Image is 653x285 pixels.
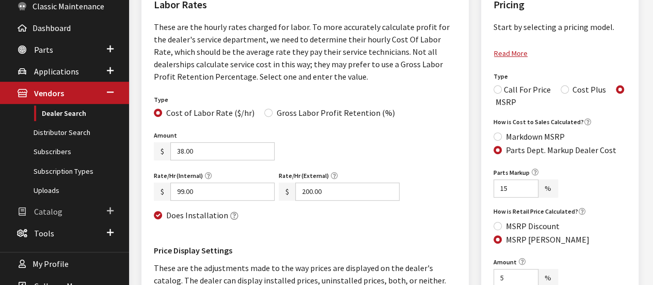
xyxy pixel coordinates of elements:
[496,96,516,108] label: MSRP
[572,83,606,96] label: Cost Plus
[493,21,626,33] p: Start by selecting a pricing model.
[154,244,456,257] h3: Price Display Settings
[34,228,54,238] span: Tools
[34,206,62,217] span: Catalog
[506,144,616,156] label: Parts Dept. Markup Dealer Cost
[493,168,530,177] label: Parts Markup
[493,206,626,218] legend: How is Retail Price Calculated?
[166,209,228,221] label: Does Installation
[34,66,79,77] span: Applications
[33,1,104,11] span: Classic Maintenance
[504,83,551,96] label: Call For Price
[33,259,69,269] span: My Profile
[538,179,558,198] span: %
[279,183,296,201] span: $
[154,171,203,181] label: Rate/Hr (Internal)
[154,183,171,201] span: $
[154,21,456,83] p: These are the hourly rates charged for labor. To more accurately calculate profit for the dealer'...
[34,44,53,55] span: Parts
[170,183,275,201] input: 70.00
[154,142,171,160] span: $
[34,88,64,99] span: Vendors
[506,220,560,232] label: MSRP Discount
[506,233,590,246] label: MSRP [PERSON_NAME]
[279,171,329,181] label: Rate/Hr (External)
[493,41,626,54] p: The Cost Plus model computes accessory prices based on marking up costs. You set markups for your...
[295,183,400,201] input: 90.00
[493,116,626,128] legend: How is Cost to Sales Calculated?
[493,72,626,81] legend: Type
[493,44,536,59] a: Read More
[154,131,177,140] label: Amount
[166,107,254,119] label: Cost of Labor Rate ($/hr)
[154,95,418,104] legend: Type
[493,258,517,267] label: Amount
[493,179,538,198] input: 10
[33,23,71,33] span: Dashboard
[506,130,565,143] label: Markdown MSRP
[277,107,395,119] label: Gross Labor Profit Retention (%)
[170,142,275,160] input: 40.00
